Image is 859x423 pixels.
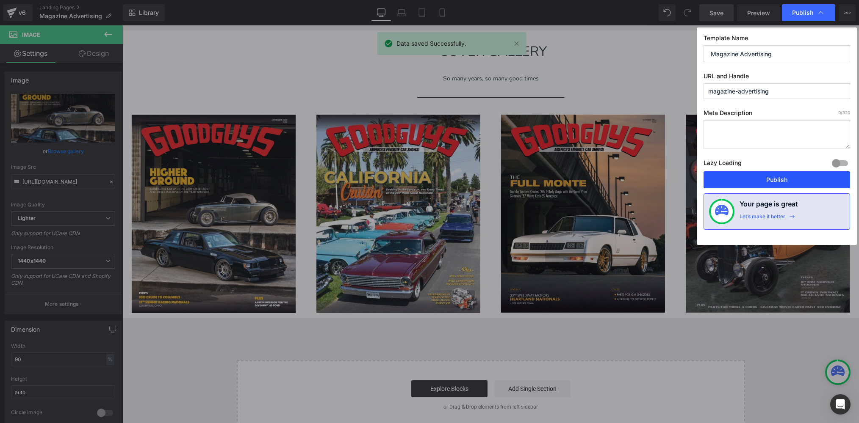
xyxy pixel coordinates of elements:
p: COVER GALLERY [4,15,737,38]
div: Let’s make it better [740,213,785,224]
label: URL and Handle [704,72,850,83]
div: Open Intercom Messenger [830,394,851,415]
label: Lazy Loading [704,157,742,171]
h4: Your page is great [740,199,798,213]
span: 0 [838,110,841,115]
span: Publish [792,9,813,16]
img: onboarding-status.svg [715,205,729,218]
a: Add Single Section [372,355,448,372]
p: or Drag & Drop elements from left sidebar [128,379,609,385]
span: /320 [838,110,850,115]
label: Meta Description [704,109,850,120]
label: Template Name [704,34,850,45]
button: Publish [704,171,850,188]
a: Explore Blocks [289,355,365,372]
